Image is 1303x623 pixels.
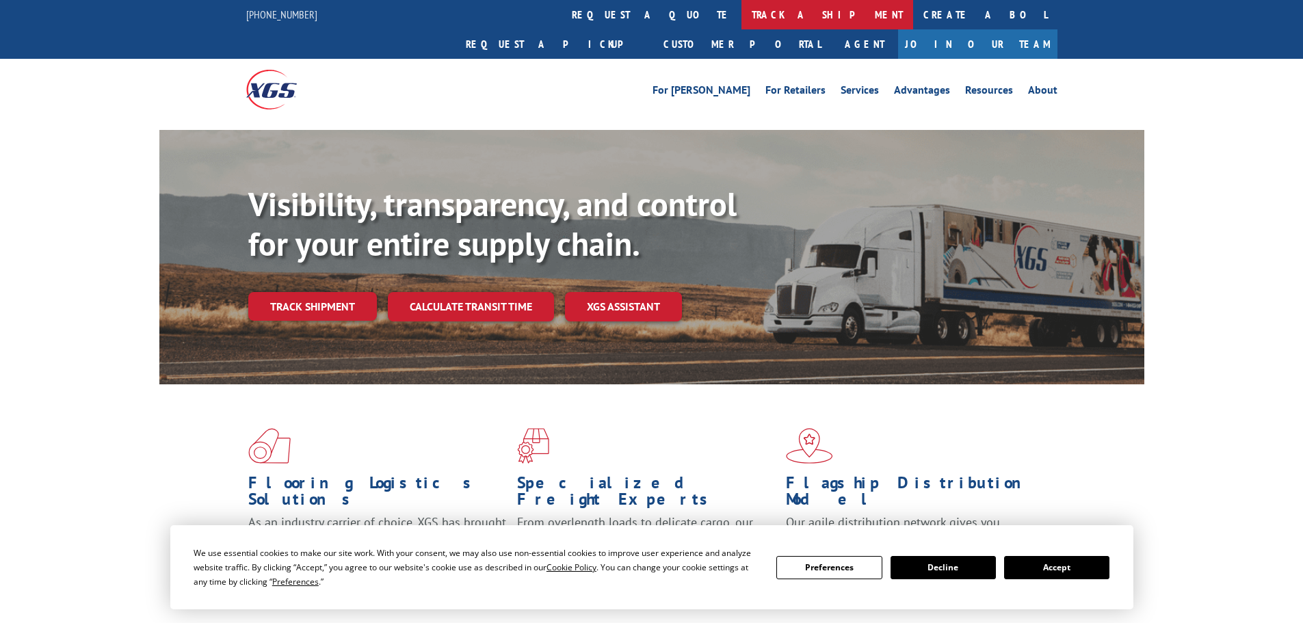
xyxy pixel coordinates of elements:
h1: Flooring Logistics Solutions [248,475,507,514]
a: For Retailers [765,85,826,100]
span: Our agile distribution network gives you nationwide inventory management on demand. [786,514,1038,546]
a: For [PERSON_NAME] [653,85,750,100]
a: Services [841,85,879,100]
button: Preferences [776,556,882,579]
b: Visibility, transparency, and control for your entire supply chain. [248,183,737,265]
div: We use essential cookies to make our site work. With your consent, we may also use non-essential ... [194,546,760,589]
button: Accept [1004,556,1109,579]
a: Request a pickup [456,29,653,59]
a: Resources [965,85,1013,100]
a: Calculate transit time [388,292,554,321]
a: XGS ASSISTANT [565,292,682,321]
div: Cookie Consent Prompt [170,525,1133,609]
a: [PHONE_NUMBER] [246,8,317,21]
span: Preferences [272,576,319,587]
img: xgs-icon-total-supply-chain-intelligence-red [248,428,291,464]
a: Advantages [894,85,950,100]
a: About [1028,85,1057,100]
span: As an industry carrier of choice, XGS has brought innovation and dedication to flooring logistics... [248,514,506,563]
a: Join Our Team [898,29,1057,59]
a: Agent [831,29,898,59]
a: Track shipment [248,292,377,321]
img: xgs-icon-flagship-distribution-model-red [786,428,833,464]
button: Decline [891,556,996,579]
span: Cookie Policy [547,561,596,573]
h1: Flagship Distribution Model [786,475,1044,514]
h1: Specialized Freight Experts [517,475,776,514]
a: Customer Portal [653,29,831,59]
p: From overlength loads to delicate cargo, our experienced staff knows the best way to move your fr... [517,514,776,575]
img: xgs-icon-focused-on-flooring-red [517,428,549,464]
